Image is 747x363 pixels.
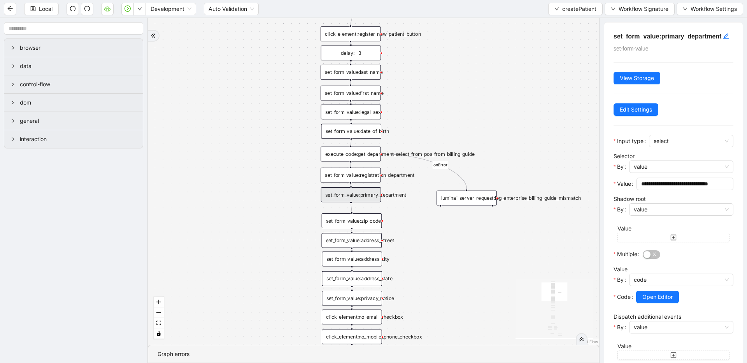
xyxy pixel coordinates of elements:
[321,124,381,139] div: set_form_value:date_of_birth
[4,75,143,93] div: control-flow
[321,45,381,60] div: delay:__3
[620,105,652,114] span: Edit Settings
[617,250,637,258] span: Multiple
[683,7,687,11] span: down
[634,274,729,286] span: code
[70,5,76,12] span: undo
[321,105,381,119] div: set_form_value:legal_sex
[321,168,381,182] div: set_form_value:registration_department
[614,72,660,84] button: View Storage
[614,266,628,272] label: Value
[578,339,598,344] a: React Flow attribution
[133,3,146,15] button: down
[642,293,673,301] span: Open Editor
[614,195,646,202] label: Shadow root
[154,318,164,328] button: fit view
[351,62,351,63] g: Edge from delay:__3 to set_form_value:last_name
[351,16,352,25] g: Edge from trigger to click_element:register_new_patient_button
[617,276,624,284] span: By
[4,112,143,130] div: general
[619,5,668,13] span: Workflow Signature
[321,187,381,202] div: set_form_value:primary_department
[151,3,191,15] span: Development
[322,271,382,286] div: set_form_value:address_state
[322,291,382,305] div: set_form_value:privacy_notice
[154,328,164,339] button: toggle interactivity
[151,33,156,38] span: double-right
[614,32,733,41] h5: set_form_value:primary_department
[11,82,15,87] span: right
[636,291,679,303] button: Open Editor
[20,44,137,52] span: browser
[614,313,681,320] label: Dispatch additional events
[634,321,729,333] span: value
[562,5,596,13] span: createPatient
[20,135,137,143] span: interaction
[124,5,131,12] span: play-circle
[322,251,382,266] div: set_form_value:address_city
[321,86,381,100] div: set_form_value:first_name
[81,3,93,15] button: redo
[617,342,729,351] div: Value
[321,26,381,41] div: click_element:register_new_patient_button
[723,32,729,41] div: click to edit id
[11,45,15,50] span: right
[20,98,137,107] span: dom
[488,211,498,222] span: plus-circle
[617,293,631,301] span: Code
[30,6,36,11] span: save
[4,3,16,15] button: arrow-left
[634,161,729,173] span: value
[321,147,381,161] div: execute_code:get_department_select_from_pos_from_billing_guide
[617,137,644,145] span: Input type
[634,204,729,215] span: value
[154,297,164,307] button: zoom in
[617,323,624,332] span: By
[84,5,90,12] span: redo
[4,130,143,148] div: interaction
[322,330,382,344] div: click_element:no_mobile_phone_checkbox
[158,350,589,358] div: Graph errors
[437,190,497,205] div: luminai_server_request:log_enterprise_billing_guide_mismatchplus-circleplus-circle
[617,205,624,214] span: By
[20,80,137,89] span: control-flow
[322,213,382,228] div: set_form_value:zip_code
[605,3,675,15] button: downWorkflow Signature
[614,153,635,159] label: Selector
[11,100,15,105] span: right
[24,3,59,15] button: saveLocal
[670,352,677,358] span: plus-square
[617,162,624,171] span: By
[4,57,143,75] div: data
[617,180,631,188] span: Value
[670,234,677,241] span: plus-square
[11,119,15,123] span: right
[137,7,142,11] span: down
[322,309,382,324] div: click_element:no_email_checkbox
[351,102,351,103] g: Edge from set_form_value:first_name to set_form_value:legal_sex
[4,94,143,112] div: dom
[554,7,559,11] span: down
[617,224,729,233] div: Value
[321,65,381,80] div: set_form_value:last_name
[617,351,729,360] button: plus-square
[209,3,254,15] span: Auto Validation
[548,3,603,15] button: downcreatePatient
[654,135,729,147] span: select
[104,5,110,12] span: cloud-server
[321,233,382,248] div: set_form_value:address_street
[11,64,15,68] span: right
[677,3,743,15] button: downWorkflow Settings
